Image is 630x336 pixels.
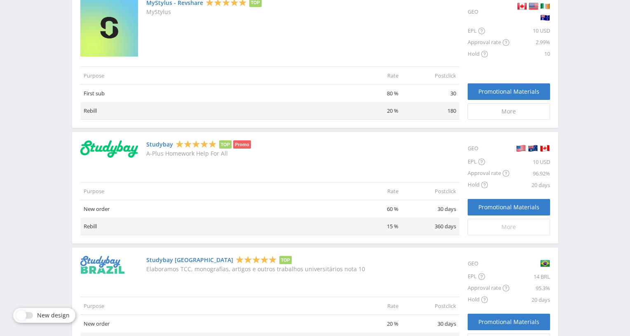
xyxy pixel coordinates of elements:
a: Promotional Materials [468,83,550,100]
td: 60 % [344,200,402,218]
div: Approval rate [468,282,509,294]
div: Approval rate [468,37,509,48]
img: Studybay Brazil [80,256,124,274]
td: New order [80,315,344,332]
div: Approval rate [468,168,509,179]
div: 96.92% [509,168,550,179]
td: 20 % [344,315,402,332]
td: Purpose [80,182,344,200]
div: GEO [468,256,509,271]
div: 2.99% [509,37,550,48]
div: 10 [509,48,550,60]
span: Promotional Materials [478,319,539,325]
div: EPL [468,271,509,282]
span: Promotional Materials [478,88,539,95]
span: New design [37,312,70,319]
td: 20 % [344,102,402,120]
a: More [468,219,550,235]
div: EPL [468,156,509,168]
div: GEO [468,140,509,156]
div: Hold [468,179,509,191]
td: Rebill [80,102,344,120]
a: Promotional Materials [468,314,550,330]
div: EPL [468,25,509,37]
div: Hold [468,48,509,60]
a: Studybay [GEOGRAPHIC_DATA] [146,257,233,263]
td: Purpose [80,297,344,315]
p: Elaboramos TCC, monografias, artigos e outros trabalhos universitários nota 10 [146,266,365,272]
td: 180 [402,102,459,120]
li: TOP [219,140,232,149]
div: 5 Stars [176,140,217,149]
div: 20 days [509,179,550,191]
span: More [501,224,516,230]
td: Rate [344,66,402,84]
td: Postclick [402,297,459,315]
div: 10 USD [509,25,550,37]
td: 30 days [402,315,459,332]
li: TOP [279,256,292,264]
td: Postclick [402,66,459,84]
img: Studybay [80,140,138,158]
span: Promotional Materials [478,204,539,211]
td: Rebill [80,218,344,235]
div: 5 Stars [236,256,277,264]
span: More [501,108,516,115]
td: Rate [344,182,402,200]
td: 30 days [402,200,459,218]
p: A-Plus Homework Help For All [146,150,251,157]
td: Postclick [402,182,459,200]
a: More [468,103,550,120]
td: 80 % [344,84,402,102]
a: Studybay [146,141,173,148]
li: Promo [233,140,251,149]
div: 20 days [509,294,550,305]
td: Rate [344,297,402,315]
td: Purpose [80,66,344,84]
div: 95.3% [509,282,550,294]
td: First sub [80,84,344,102]
td: 15 % [344,218,402,235]
td: New order [80,200,344,218]
a: Promotional Materials [468,199,550,215]
td: 360 days [402,218,459,235]
p: MyStylus [146,9,262,15]
div: Hold [468,294,509,305]
div: 10 USD [509,156,550,168]
div: 14 BRL [509,271,550,282]
td: 30 [402,84,459,102]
